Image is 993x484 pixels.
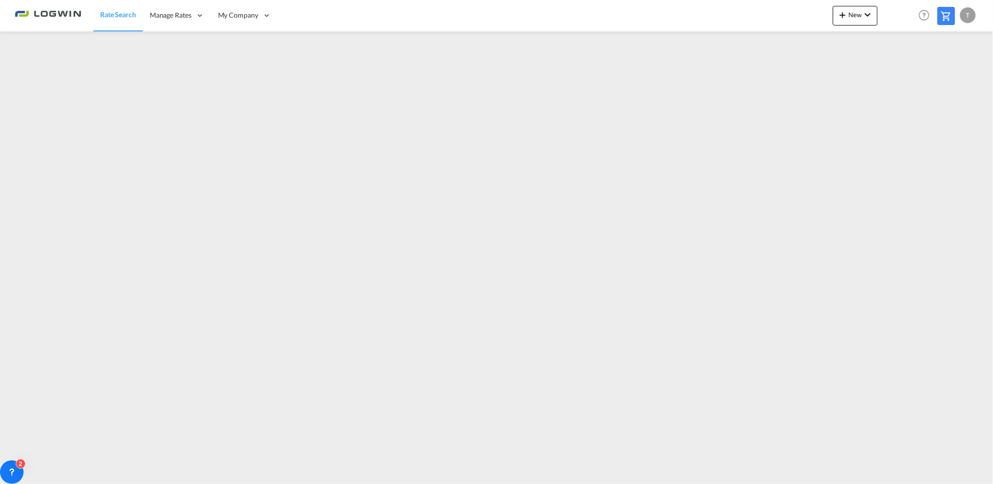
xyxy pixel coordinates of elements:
[862,9,874,21] md-icon: icon-chevron-down
[15,4,81,27] img: 2761ae10d95411efa20a1f5e0282d2d7.png
[150,10,192,20] span: Manage Rates
[960,7,976,23] div: T
[916,7,933,24] span: Help
[837,9,849,21] md-icon: icon-plus 400-fg
[837,11,874,19] span: New
[218,10,258,20] span: My Company
[916,7,938,25] div: Help
[833,6,878,26] button: icon-plus 400-fgNewicon-chevron-down
[100,10,136,19] span: Rate Search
